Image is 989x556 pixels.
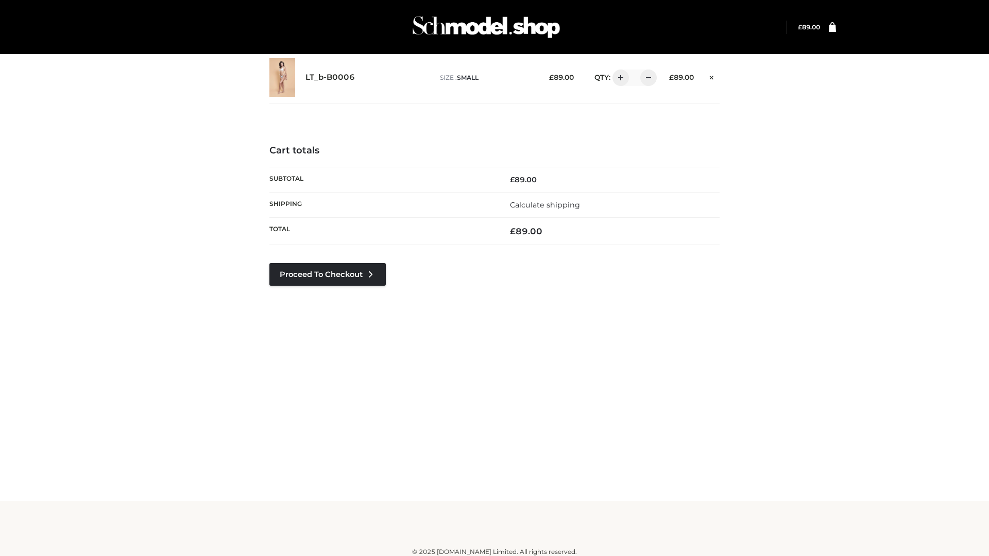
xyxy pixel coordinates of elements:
span: £ [510,226,516,236]
span: £ [798,23,802,31]
h4: Cart totals [269,145,720,157]
th: Total [269,218,494,245]
span: £ [549,73,554,81]
span: £ [669,73,674,81]
a: LT_b-B0006 [305,73,355,82]
img: Schmodel Admin 964 [409,7,564,47]
a: Calculate shipping [510,200,580,210]
a: £89.00 [798,23,820,31]
span: £ [510,175,515,184]
bdi: 89.00 [510,226,542,236]
a: Remove this item [704,69,720,83]
th: Shipping [269,192,494,217]
bdi: 89.00 [798,23,820,31]
p: size : [440,73,533,82]
div: QTY: [584,69,653,86]
a: Proceed to Checkout [269,263,386,286]
bdi: 89.00 [510,175,537,184]
bdi: 89.00 [549,73,574,81]
th: Subtotal [269,167,494,192]
bdi: 89.00 [669,73,694,81]
span: SMALL [457,74,479,81]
